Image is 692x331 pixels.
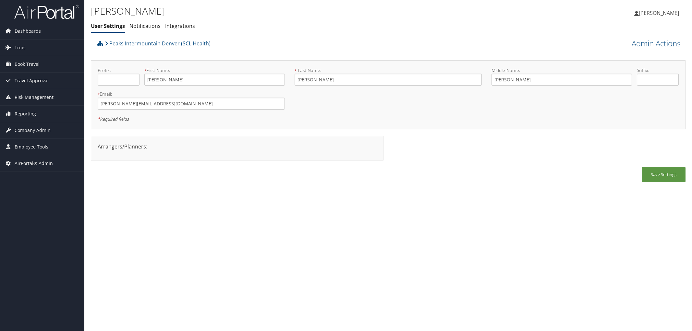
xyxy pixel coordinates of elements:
label: Email: [98,91,285,97]
a: User Settings [91,22,125,30]
label: Prefix: [98,67,140,74]
label: Middle Name: [492,67,632,74]
span: Risk Management [15,89,54,105]
span: [PERSON_NAME] [639,9,679,17]
img: airportal-logo.png [14,4,79,19]
label: Last Name: [295,67,482,74]
a: Notifications [129,22,161,30]
span: Trips [15,40,26,56]
a: Integrations [165,22,195,30]
span: Book Travel [15,56,40,72]
span: Employee Tools [15,139,48,155]
a: Admin Actions [632,38,681,49]
span: Travel Approval [15,73,49,89]
span: Company Admin [15,122,51,138]
span: AirPortal® Admin [15,155,53,171]
em: Required fields [98,116,129,122]
div: Arrangers/Planners: [93,143,382,150]
span: Reporting [15,106,36,122]
a: [PERSON_NAME] [634,3,686,23]
a: Peaks Intermountain Denver (SCL Health) [105,37,211,50]
label: Suffix: [637,67,679,74]
h1: [PERSON_NAME] [91,4,487,18]
label: First Name: [144,67,285,74]
span: Dashboards [15,23,41,39]
button: Save Settings [642,167,686,182]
